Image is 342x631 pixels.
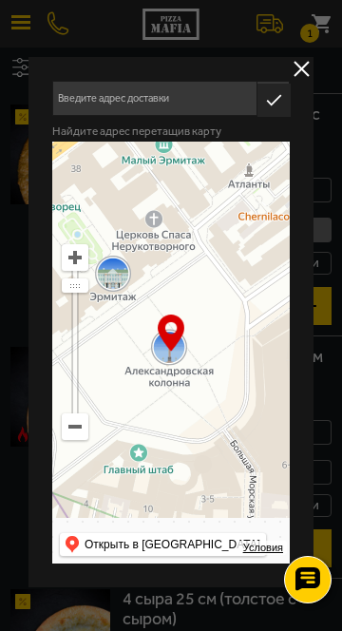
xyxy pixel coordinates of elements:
input: Введите адрес доставки [52,81,256,116]
ymaps: Открыть в [GEOGRAPHIC_DATA] [85,533,260,556]
button: delivery type [290,57,313,81]
a: Условия [243,542,283,553]
ymaps: Открыть в Яндекс.Картах [60,533,266,556]
p: Найдите адрес перетащив карту [52,125,221,137]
